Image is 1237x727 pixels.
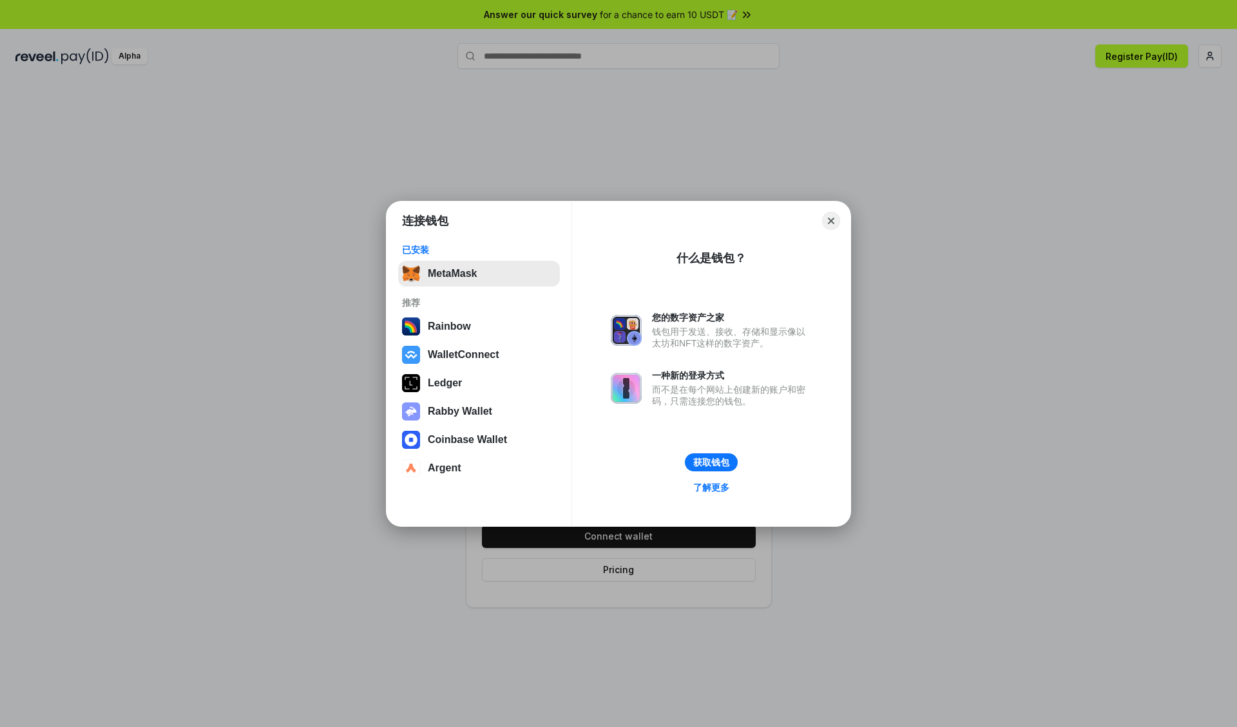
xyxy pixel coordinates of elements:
[402,213,448,229] h1: 连接钱包
[822,212,840,230] button: Close
[693,457,729,468] div: 获取钱包
[611,373,642,404] img: svg+xml,%3Csvg%20xmlns%3D%22http%3A%2F%2Fwww.w3.org%2F2000%2Fsvg%22%20fill%3D%22none%22%20viewBox...
[402,244,556,256] div: 已安装
[402,265,420,283] img: svg+xml,%3Csvg%20fill%3D%22none%22%20height%3D%2233%22%20viewBox%3D%220%200%2035%2033%22%20width%...
[398,342,560,368] button: WalletConnect
[398,314,560,339] button: Rainbow
[402,317,420,335] img: svg+xml,%3Csvg%20width%3D%22120%22%20height%3D%22120%22%20viewBox%3D%220%200%20120%20120%22%20fil...
[398,427,560,453] button: Coinbase Wallet
[685,453,738,471] button: 获取钱包
[652,312,812,323] div: 您的数字资产之家
[402,431,420,449] img: svg+xml,%3Csvg%20width%3D%2228%22%20height%3D%2228%22%20viewBox%3D%220%200%2028%2028%22%20fill%3D...
[611,315,642,346] img: svg+xml,%3Csvg%20xmlns%3D%22http%3A%2F%2Fwww.w3.org%2F2000%2Fsvg%22%20fill%3D%22none%22%20viewBox...
[402,402,420,420] img: svg+xml,%3Csvg%20xmlns%3D%22http%3A%2F%2Fwww.w3.org%2F2000%2Fsvg%22%20fill%3D%22none%22%20viewBox...
[693,482,729,493] div: 了解更多
[428,377,462,389] div: Ledger
[686,479,737,496] a: 了解更多
[428,462,461,474] div: Argent
[652,384,812,407] div: 而不是在每个网站上创建新的账户和密码，只需连接您的钱包。
[402,297,556,308] div: 推荐
[652,370,812,381] div: 一种新的登录方式
[398,455,560,481] button: Argent
[398,370,560,396] button: Ledger
[402,459,420,477] img: svg+xml,%3Csvg%20width%3D%2228%22%20height%3D%2228%22%20viewBox%3D%220%200%2028%2028%22%20fill%3D...
[428,349,499,361] div: WalletConnect
[398,261,560,287] button: MetaMask
[652,326,812,349] div: 钱包用于发送、接收、存储和显示像以太坊和NFT这样的数字资产。
[428,268,477,279] div: MetaMask
[402,374,420,392] img: svg+xml,%3Csvg%20xmlns%3D%22http%3A%2F%2Fwww.w3.org%2F2000%2Fsvg%22%20width%3D%2228%22%20height%3...
[676,250,746,266] div: 什么是钱包？
[428,406,492,417] div: Rabby Wallet
[428,434,507,446] div: Coinbase Wallet
[398,399,560,424] button: Rabby Wallet
[428,321,471,332] div: Rainbow
[402,346,420,364] img: svg+xml,%3Csvg%20width%3D%2228%22%20height%3D%2228%22%20viewBox%3D%220%200%2028%2028%22%20fill%3D...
